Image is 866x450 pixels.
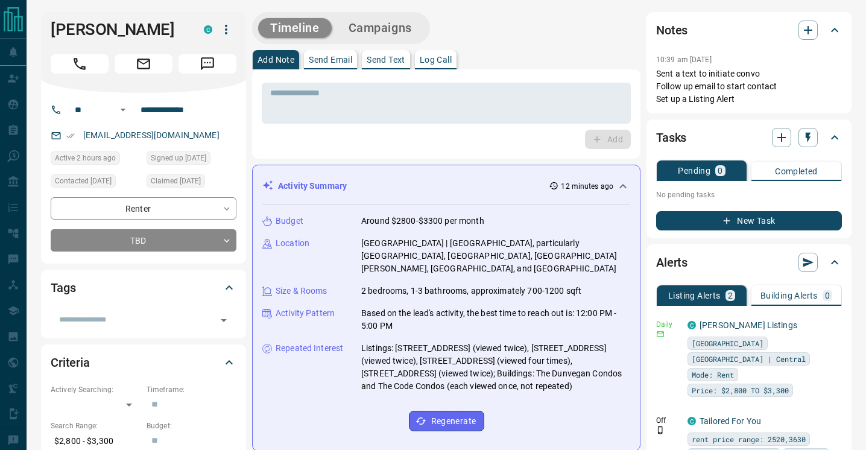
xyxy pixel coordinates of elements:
span: Mode: Rent [692,369,734,381]
span: Message [179,54,236,74]
div: Sat May 17 2025 [147,151,236,168]
div: Criteria [51,348,236,377]
span: Claimed [DATE] [151,175,201,187]
span: Call [51,54,109,74]
p: Budget [276,215,303,227]
p: Building Alerts [760,291,818,300]
p: Completed [775,167,818,176]
span: [GEOGRAPHIC_DATA] | Central [692,353,806,365]
span: Contacted [DATE] [55,175,112,187]
button: Open [116,103,130,117]
h2: Notes [656,21,687,40]
p: Pending [678,166,710,175]
div: Activity Summary12 minutes ago [262,175,630,197]
p: Size & Rooms [276,285,327,297]
p: Around $2800-$3300 per month [361,215,484,227]
p: Send Text [367,55,405,64]
p: 2 bedrooms, 1-3 bathrooms, approximately 700-1200 sqft [361,285,581,297]
span: Price: $2,800 TO $3,300 [692,384,789,396]
div: Renter [51,197,236,220]
p: 12 minutes ago [561,181,613,192]
p: Activity Summary [278,180,347,192]
p: 10:39 am [DATE] [656,55,712,64]
p: Based on the lead's activity, the best time to reach out is: 12:00 PM - 5:00 PM [361,307,630,332]
span: Email [115,54,172,74]
div: Alerts [656,248,842,277]
div: Sun May 18 2025 [147,174,236,191]
p: Repeated Interest [276,342,343,355]
p: 0 [718,166,722,175]
span: Signed up [DATE] [151,152,206,164]
div: condos.ca [687,321,696,329]
div: Tasks [656,123,842,152]
a: Tailored For You [700,416,761,426]
button: Regenerate [409,411,484,431]
h2: Tags [51,278,75,297]
p: Timeframe: [147,384,236,395]
span: [GEOGRAPHIC_DATA] [692,337,763,349]
span: Active 2 hours ago [55,152,116,164]
svg: Push Notification Only [656,426,665,434]
p: Listing Alerts [668,291,721,300]
div: Mon May 19 2025 [51,174,141,191]
div: TBD [51,229,236,252]
p: Search Range: [51,420,141,431]
p: Log Call [420,55,452,64]
p: Activity Pattern [276,307,335,320]
h2: Alerts [656,253,687,272]
p: No pending tasks [656,186,842,204]
p: Budget: [147,420,236,431]
p: Listings: [STREET_ADDRESS] (viewed twice), [STREET_ADDRESS] (viewed twice), [STREET_ADDRESS] (vie... [361,342,630,393]
button: New Task [656,211,842,230]
button: Open [215,312,232,329]
div: condos.ca [687,417,696,425]
p: Send Email [309,55,352,64]
svg: Email Verified [66,132,75,140]
span: rent price range: 2520,3630 [692,433,806,445]
div: Notes [656,16,842,45]
p: Sent a text to initiate convo Follow up email to start contact Set up a Listing Alert [656,68,842,106]
p: Actively Searching: [51,384,141,395]
svg: Email [656,330,665,338]
p: 2 [728,291,733,300]
div: Sun Oct 12 2025 [51,151,141,168]
h1: [PERSON_NAME] [51,20,186,39]
p: 0 [825,291,830,300]
p: [GEOGRAPHIC_DATA] | [GEOGRAPHIC_DATA], particularly [GEOGRAPHIC_DATA], [GEOGRAPHIC_DATA], [GEOGRA... [361,237,630,275]
p: Off [656,415,680,426]
p: Add Note [258,55,294,64]
h2: Criteria [51,353,90,372]
p: Location [276,237,309,250]
a: [EMAIL_ADDRESS][DOMAIN_NAME] [83,130,220,140]
h2: Tasks [656,128,686,147]
button: Timeline [258,18,332,38]
p: Daily [656,319,680,330]
button: Campaigns [337,18,424,38]
a: [PERSON_NAME] Listings [700,320,797,330]
div: Tags [51,273,236,302]
div: condos.ca [204,25,212,34]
